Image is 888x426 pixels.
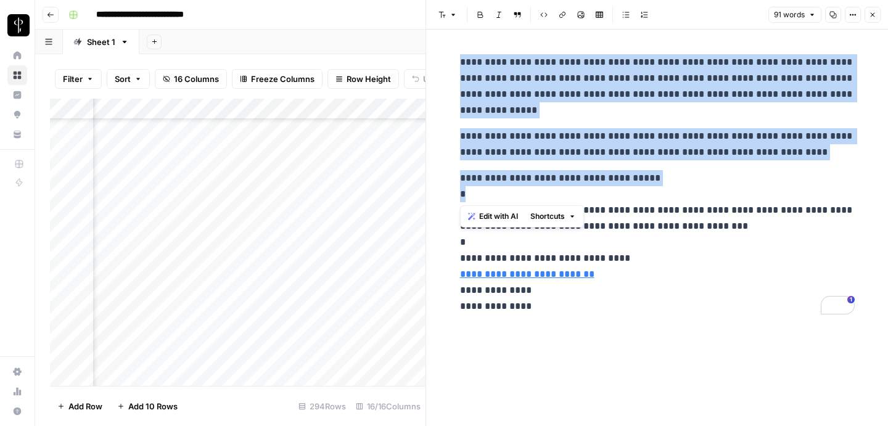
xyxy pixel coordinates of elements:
[115,73,131,85] span: Sort
[7,125,27,144] a: Your Data
[294,396,351,416] div: 294 Rows
[87,36,115,48] div: Sheet 1
[530,211,565,222] span: Shortcuts
[347,73,391,85] span: Row Height
[7,14,30,36] img: LP Production Workloads Logo
[404,69,452,89] button: Undo
[7,65,27,85] a: Browse
[107,69,150,89] button: Sort
[174,73,219,85] span: 16 Columns
[7,46,27,65] a: Home
[479,211,518,222] span: Edit with AI
[110,396,185,416] button: Add 10 Rows
[50,396,110,416] button: Add Row
[463,208,523,224] button: Edit with AI
[232,69,323,89] button: Freeze Columns
[327,69,399,89] button: Row Height
[63,30,139,54] a: Sheet 1
[351,396,425,416] div: 16/16 Columns
[155,69,227,89] button: 16 Columns
[7,362,27,382] a: Settings
[63,73,83,85] span: Filter
[7,401,27,421] button: Help + Support
[7,85,27,105] a: Insights
[128,400,178,412] span: Add 10 Rows
[7,10,27,41] button: Workspace: LP Production Workloads
[7,382,27,401] a: Usage
[525,208,581,224] button: Shortcuts
[7,105,27,125] a: Opportunities
[55,69,102,89] button: Filter
[453,49,862,319] div: To enrich screen reader interactions, please activate Accessibility in Grammarly extension settings
[774,9,805,20] span: 91 words
[251,73,314,85] span: Freeze Columns
[68,400,102,412] span: Add Row
[768,7,821,23] button: 91 words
